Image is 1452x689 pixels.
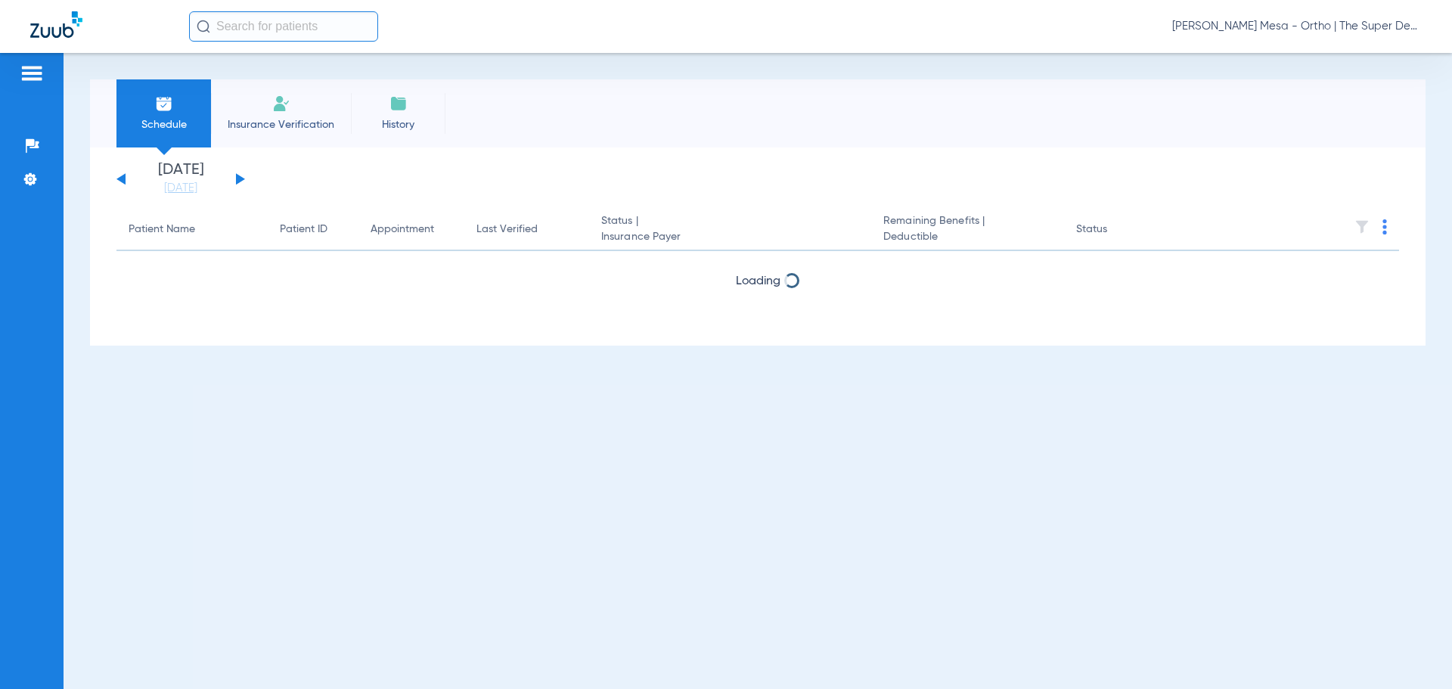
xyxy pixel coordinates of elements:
[476,222,577,237] div: Last Verified
[871,209,1063,251] th: Remaining Benefits |
[20,64,44,82] img: hamburger-icon
[189,11,378,42] input: Search for patients
[155,95,173,113] img: Schedule
[30,11,82,38] img: Zuub Logo
[736,275,780,287] span: Loading
[476,222,538,237] div: Last Verified
[1064,209,1166,251] th: Status
[1382,219,1387,234] img: group-dot-blue.svg
[222,117,340,132] span: Insurance Verification
[389,95,408,113] img: History
[589,209,871,251] th: Status |
[272,95,290,113] img: Manual Insurance Verification
[1354,219,1370,234] img: filter.svg
[371,222,434,237] div: Appointment
[135,163,226,196] li: [DATE]
[371,222,452,237] div: Appointment
[280,222,346,237] div: Patient ID
[197,20,210,33] img: Search Icon
[883,229,1051,245] span: Deductible
[1172,19,1422,34] span: [PERSON_NAME] Mesa - Ortho | The Super Dentists
[129,222,195,237] div: Patient Name
[362,117,434,132] span: History
[129,222,256,237] div: Patient Name
[135,181,226,196] a: [DATE]
[601,229,859,245] span: Insurance Payer
[280,222,327,237] div: Patient ID
[128,117,200,132] span: Schedule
